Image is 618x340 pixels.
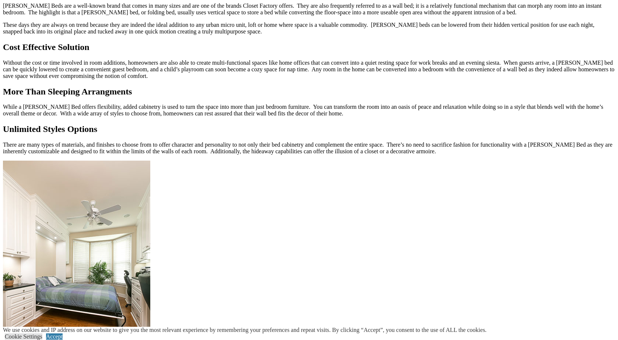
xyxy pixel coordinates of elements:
p: Without the cost or time involved in room additions, homeowners are also able to create multi-fun... [3,60,615,79]
p: There are many types of materials, and finishes to choose from to offer character and personality... [3,142,615,155]
h2: Cost Effective Solution [3,42,615,52]
p: These days they are always on trend because they are indeed the ideal addition to any urban micro... [3,22,615,35]
p: While a [PERSON_NAME] Bed offers flexibility, added cabinetry is used to turn the space into more... [3,104,615,117]
div: We use cookies and IP address on our website to give you the most relevant experience by remember... [3,327,487,333]
h2: More Than Sleeping Arrangments [3,87,615,97]
a: Accept [46,333,63,340]
p: [PERSON_NAME] Beds are a well-known brand that comes in many sizes and are one of the brands Clos... [3,3,615,16]
a: Cookie Settings [5,333,42,340]
h2: Unlimited Styles Options [3,124,615,134]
